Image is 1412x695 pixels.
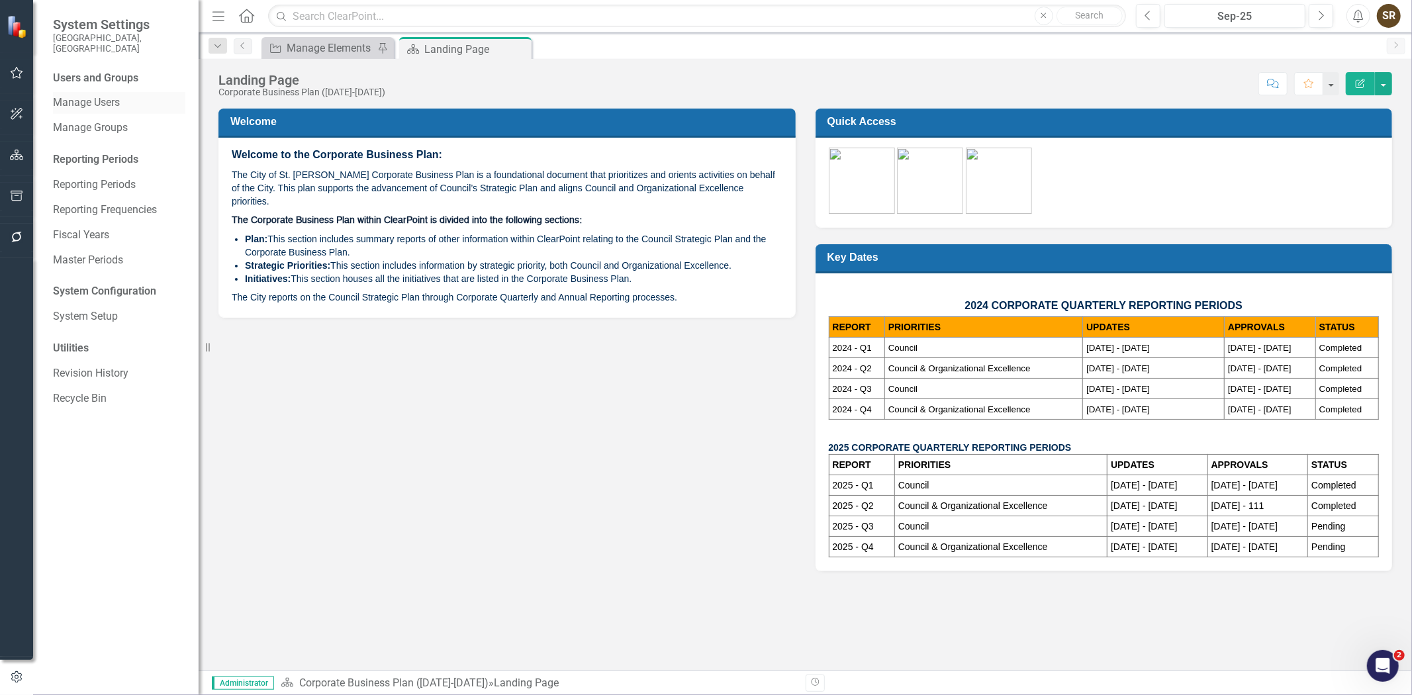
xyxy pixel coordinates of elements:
[424,41,528,58] div: Landing Page
[888,363,1031,373] span: Council & Organizational Excellence
[328,260,331,271] strong: :
[1111,540,1203,553] p: [DATE] - [DATE]
[245,259,782,272] li: This section includes information by strategic priority, both Council and Organizational Excellence.
[1308,516,1379,537] td: Pending
[232,149,442,160] span: Welcome to the Corporate Business Plan:
[829,442,1072,453] strong: 2025 CORPORATE QUARTERLY REPORTING PERIODS
[833,363,872,373] span: 2024 - Q2
[888,384,918,394] span: Council
[827,115,1386,128] h3: Quick Access
[833,384,872,394] span: 2024 - Q3
[1377,4,1401,28] button: SR
[1228,343,1292,353] span: [DATE] - [DATE]
[1086,404,1150,414] span: [DATE] - [DATE]
[1225,317,1316,338] th: APPROVALS
[281,676,796,691] div: »
[53,152,185,167] div: Reporting Periods
[1228,363,1292,373] span: [DATE] - [DATE]
[1207,537,1307,557] td: [DATE] - [DATE]
[53,341,185,356] div: Utilities
[897,148,963,214] img: Assignments.png
[1311,540,1375,553] p: Pending
[1086,343,1150,353] span: [DATE] - [DATE]
[1308,455,1379,475] th: STATUS
[829,516,894,537] td: 2025 - Q3
[888,404,1031,414] span: Council & Organizational Excellence
[1057,7,1123,25] button: Search
[1207,496,1307,516] td: [DATE] - 111
[894,475,1107,496] td: Council
[827,251,1386,263] h3: Key Dates
[245,234,267,244] strong: Plan:
[1107,496,1207,516] td: [DATE] - [DATE]
[829,317,884,338] th: REPORT
[1207,475,1307,496] td: [DATE] - [DATE]
[299,676,489,689] a: Corporate Business Plan ([DATE]-[DATE])
[1207,455,1307,475] th: APPROVALS
[53,203,185,218] a: Reporting Frequencies
[1075,10,1104,21] span: Search
[218,73,385,87] div: Landing Page
[1086,363,1150,373] span: [DATE] - [DATE]
[265,40,374,56] a: Manage Elements
[53,120,185,136] a: Manage Groups
[232,216,582,225] span: The Corporate Business Plan within ClearPoint is divided into the following sections:
[53,366,185,381] a: Revision History
[1107,475,1207,496] td: [DATE] - [DATE]
[1228,404,1292,414] span: [DATE] - [DATE]
[965,300,1243,311] span: 2024 CORPORATE QUARTERLY REPORTING PERIODS
[966,148,1032,214] img: Training-green%20v2.png
[53,95,185,111] a: Manage Users
[833,404,872,414] span: 2024 - Q4
[230,115,788,128] h3: Welcome
[218,87,385,97] div: Corporate Business Plan ([DATE]-[DATE])
[53,284,185,299] div: System Configuration
[1319,404,1362,414] span: Completed
[894,496,1107,516] td: Council & Organizational Excellence
[1083,317,1225,338] th: UPDATES
[1394,650,1405,661] span: 2
[884,317,1082,338] th: PRIORITIES
[245,260,328,271] strong: Strategic Priorities
[7,15,30,38] img: ClearPoint Strategy
[53,17,185,32] span: System Settings
[1308,496,1379,516] td: Completed
[232,292,677,302] span: The City reports on the Council Strategic Plan through Corporate Quarterly and Annual Reporting p...
[894,455,1107,475] th: PRIORITIES
[894,537,1107,557] td: Council & Organizational Excellence
[1367,650,1399,682] iframe: Intercom live chat
[829,148,895,214] img: CBP-green%20v2.png
[1164,4,1305,28] button: Sep-25
[245,273,291,284] strong: Initiatives:
[53,177,185,193] a: Reporting Periods
[829,537,894,557] td: 2025 - Q4
[1311,479,1375,492] p: Completed
[1107,455,1207,475] th: UPDATES
[1315,317,1378,338] th: STATUS
[245,232,782,259] li: This section includes summary reports of other information within ClearPoint relating to the Coun...
[1319,384,1362,394] span: Completed
[53,228,185,243] a: Fiscal Years
[245,272,782,285] li: This section houses all the initiatives that are listed in the Corporate Business Plan.
[1319,343,1362,353] span: Completed
[53,71,185,86] div: Users and Groups
[287,40,374,56] div: Manage Elements
[212,676,274,690] span: Administrator
[53,253,185,268] a: Master Periods
[829,496,894,516] td: 2025 - Q2
[1319,363,1362,373] span: Completed
[888,343,918,353] span: Council
[829,475,894,496] td: 2025 - Q1
[894,516,1107,537] td: Council
[1228,384,1292,394] span: [DATE] - [DATE]
[232,165,782,210] p: The City of St. [PERSON_NAME] Corporate Business Plan is a foundational document that prioritizes...
[1169,9,1301,24] div: Sep-25
[1207,516,1307,537] td: [DATE] - [DATE]
[268,5,1126,28] input: Search ClearPoint...
[53,309,185,324] a: System Setup
[494,676,559,689] div: Landing Page
[833,343,872,353] span: 2024 - Q1
[53,32,185,54] small: [GEOGRAPHIC_DATA], [GEOGRAPHIC_DATA]
[829,455,894,475] th: REPORT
